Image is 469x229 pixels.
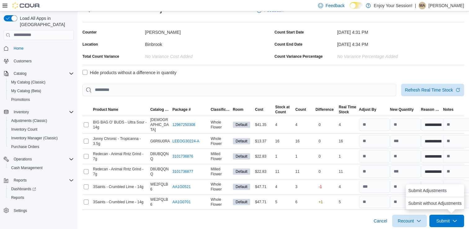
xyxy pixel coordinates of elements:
[93,200,144,204] span: 3Saints - Crumbled Lime - 14g
[418,2,426,9] div: Morgan Atkinson
[9,185,74,193] span: Dashboards
[11,97,30,102] span: Promotions
[9,126,40,133] a: Inventory Count
[436,218,450,224] span: Submit
[316,107,334,112] div: Difference
[11,108,74,116] span: Inventory
[6,164,76,172] button: Cash Management
[274,137,294,145] div: 16
[172,107,191,112] span: Package #
[209,150,232,163] div: Milled Flower
[350,2,363,9] input: Dark Mode
[401,84,464,96] button: Refresh Real Time Stock
[150,107,170,112] span: Catalog SKU
[11,177,74,184] span: Reports
[11,57,74,65] span: Customers
[254,153,274,160] div: $22.83
[254,183,274,191] div: $47.71
[275,105,290,115] span: Stock at Count
[295,107,306,112] span: Count
[9,134,74,142] span: Inventory Manager (Classic)
[294,153,314,160] div: 1
[1,155,76,164] button: Operations
[233,184,250,190] span: Default
[255,107,263,112] span: Cost
[145,27,272,35] div: [PERSON_NAME]
[9,117,74,124] span: Adjustments (Classic)
[14,178,27,183] span: Reports
[12,2,40,9] img: Cova
[275,54,323,59] div: Count Variance Percentage
[232,106,254,113] button: Room
[338,137,358,145] div: 16
[236,138,247,144] span: Default
[319,139,321,144] p: 0
[337,27,464,35] div: [DATE] 4:31 PM
[172,169,193,174] a: 3101736877
[9,126,74,133] span: Inventory Count
[209,106,232,113] button: Classification
[339,105,356,110] div: Real Time
[274,168,294,175] div: 11
[390,107,414,112] span: New Quantity
[9,134,60,142] a: Inventory Manager (Classic)
[93,151,148,161] span: Redecan - Animal Rntz Grind - 7g
[150,167,170,177] span: D8UBQQNQ
[145,39,272,47] div: Binbrook
[233,107,243,112] span: Room
[337,39,464,47] div: [DATE] 4:34 PM
[82,30,97,35] label: Counter
[429,215,464,227] button: Submit
[275,30,304,35] label: Count Start Date
[421,107,441,112] span: Reason Code
[374,218,387,224] span: Cancel
[209,135,232,147] div: Whole Flower
[339,110,356,115] div: Stock
[17,15,74,28] span: Load All Apps in [GEOGRAPHIC_DATA]
[405,87,453,93] span: Refresh Real Time Stock
[150,117,170,132] span: [DEMOGRAPHIC_DATA]
[9,96,74,103] span: Promotions
[371,215,390,227] button: Cancel
[172,122,195,127] a: 12967250308
[236,199,247,205] span: Default
[294,106,314,113] button: Count
[294,198,314,206] div: 6
[443,107,453,112] span: Notes
[1,56,76,65] button: Customers
[1,176,76,185] button: Reports
[6,193,76,202] button: Reports
[294,137,314,145] div: 16
[6,78,76,87] button: My Catalog (Classic)
[6,134,76,142] button: Inventory Manager (Classic)
[11,88,41,93] span: My Catalog (Beta)
[82,84,396,96] input: This is a search bar. After typing your query, hit enter to filter the results lower in the page.
[294,121,314,128] div: 4
[274,103,294,116] button: Stock atCount
[294,183,314,191] div: 3
[339,105,356,115] span: Real Time Stock
[150,197,170,207] span: WE2FQLB6
[82,42,98,47] label: Location
[11,195,24,200] span: Reports
[11,108,31,116] button: Inventory
[274,183,294,191] div: 4
[9,194,74,201] span: Reports
[338,198,358,206] div: 5
[11,155,34,163] button: Operations
[11,155,74,163] span: Operations
[9,117,50,124] a: Adjustments (Classic)
[9,185,38,193] a: Dashboards
[274,121,294,128] div: 4
[6,142,76,151] button: Purchase Orders
[6,185,76,193] a: Dashboards
[236,169,247,174] span: Default
[172,184,191,189] a: AA1G0521
[1,69,76,78] button: Catalog
[9,164,45,172] a: Cash Management
[233,168,250,175] span: Default
[254,198,274,206] div: $47.71
[408,200,462,206] span: Submit without Adjustments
